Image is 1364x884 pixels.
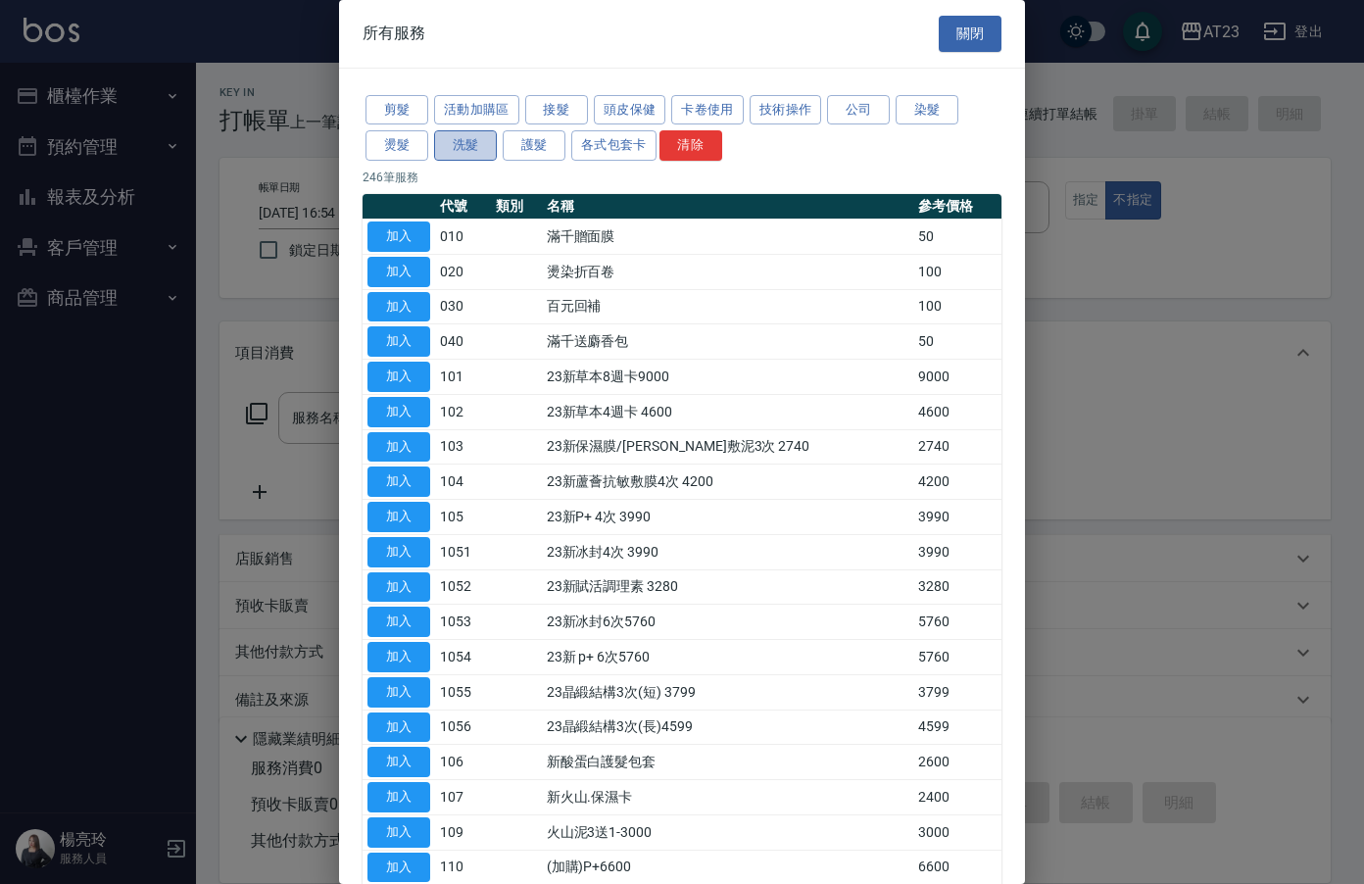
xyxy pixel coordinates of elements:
[367,677,430,708] button: 加入
[913,605,1001,640] td: 5760
[542,394,914,429] td: 23新草本4週卡 4600
[939,16,1001,52] button: 關閉
[434,95,519,125] button: 活動加購區
[542,674,914,710] td: 23晶緞結構3次(短) 3799
[542,780,914,815] td: 新火山.保濕卡
[435,429,491,465] td: 103
[365,95,428,125] button: 剪髮
[363,24,425,43] span: 所有服務
[542,194,914,220] th: 名稱
[367,397,430,427] button: 加入
[435,674,491,710] td: 1055
[571,130,657,161] button: 各式包套卡
[913,254,1001,289] td: 100
[913,429,1001,465] td: 2740
[827,95,890,125] button: 公司
[367,467,430,497] button: 加入
[367,221,430,252] button: 加入
[367,747,430,777] button: 加入
[896,95,958,125] button: 染髮
[435,465,491,500] td: 104
[913,745,1001,780] td: 2600
[913,220,1001,255] td: 50
[367,362,430,392] button: 加入
[542,429,914,465] td: 23新保濕膜/[PERSON_NAME]敷泥3次 2740
[434,130,497,161] button: 洗髮
[435,220,491,255] td: 010
[913,569,1001,605] td: 3280
[503,130,565,161] button: 護髮
[367,853,430,883] button: 加入
[542,254,914,289] td: 燙染折百卷
[913,289,1001,324] td: 100
[542,500,914,535] td: 23新P+ 4次 3990
[435,289,491,324] td: 030
[367,607,430,637] button: 加入
[542,289,914,324] td: 百元回補
[913,324,1001,360] td: 50
[365,130,428,161] button: 燙髮
[367,326,430,357] button: 加入
[542,569,914,605] td: 23新賦活調理素 3280
[367,712,430,743] button: 加入
[594,95,666,125] button: 頭皮保健
[659,130,722,161] button: 清除
[542,605,914,640] td: 23新冰封6次5760
[435,394,491,429] td: 102
[435,360,491,395] td: 101
[913,674,1001,710] td: 3799
[542,360,914,395] td: 23新草本8週卡9000
[913,534,1001,569] td: 3990
[913,814,1001,850] td: 3000
[367,817,430,848] button: 加入
[363,169,1001,186] p: 246 筆服務
[367,292,430,322] button: 加入
[367,782,430,812] button: 加入
[367,432,430,463] button: 加入
[367,642,430,672] button: 加入
[913,194,1001,220] th: 參考價格
[435,324,491,360] td: 040
[435,780,491,815] td: 107
[542,324,914,360] td: 滿千送麝香包
[913,640,1001,675] td: 5760
[913,710,1001,745] td: 4599
[435,194,491,220] th: 代號
[913,500,1001,535] td: 3990
[542,745,914,780] td: 新酸蛋白護髮包套
[435,254,491,289] td: 020
[913,394,1001,429] td: 4600
[435,605,491,640] td: 1053
[435,640,491,675] td: 1054
[542,640,914,675] td: 23新 p+ 6次5760
[435,534,491,569] td: 1051
[542,534,914,569] td: 23新冰封4次 3990
[542,220,914,255] td: 滿千贈面膜
[750,95,822,125] button: 技術操作
[542,814,914,850] td: 火山泥3送1-3000
[913,465,1001,500] td: 4200
[913,360,1001,395] td: 9000
[542,465,914,500] td: 23新蘆薈抗敏敷膜4次 4200
[671,95,744,125] button: 卡卷使用
[435,500,491,535] td: 105
[542,710,914,745] td: 23晶緞結構3次(長)4599
[913,780,1001,815] td: 2400
[367,502,430,532] button: 加入
[367,257,430,287] button: 加入
[435,745,491,780] td: 106
[491,194,542,220] th: 類別
[435,569,491,605] td: 1052
[435,814,491,850] td: 109
[525,95,588,125] button: 接髮
[367,572,430,603] button: 加入
[435,710,491,745] td: 1056
[367,537,430,567] button: 加入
